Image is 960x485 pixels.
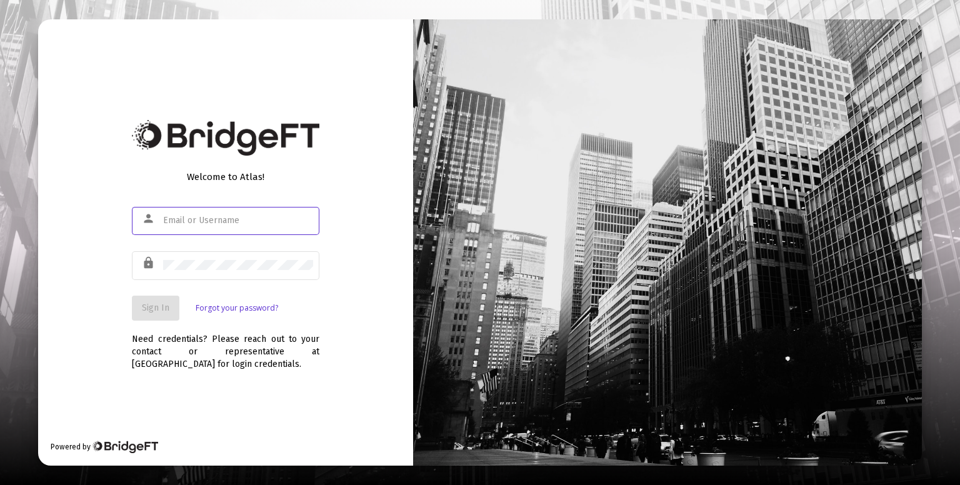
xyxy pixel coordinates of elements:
div: Need credentials? Please reach out to your contact or representative at [GEOGRAPHIC_DATA] for log... [132,321,319,371]
a: Forgot your password? [196,302,278,314]
img: Bridge Financial Technology Logo [132,120,319,156]
div: Welcome to Atlas! [132,171,319,183]
input: Email or Username [163,216,313,226]
mat-icon: person [142,211,157,226]
div: Powered by [51,441,157,453]
button: Sign In [132,296,179,321]
span: Sign In [142,302,169,313]
mat-icon: lock [142,256,157,271]
img: Bridge Financial Technology Logo [92,441,157,453]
